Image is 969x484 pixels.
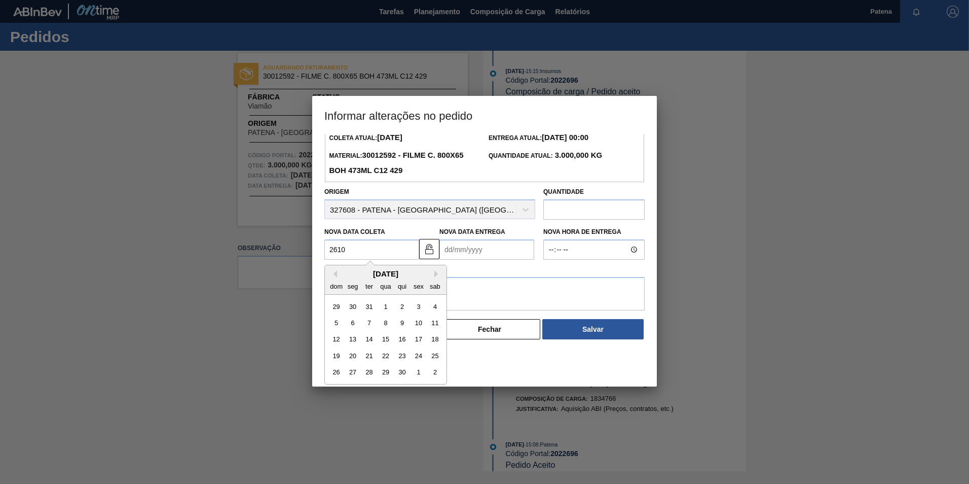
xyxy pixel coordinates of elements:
div: Choose sábado, 4 de novembro de 2609 [428,300,442,314]
span: Quantidade Atual: [489,152,602,159]
div: Choose terça-feira, 14 de novembro de 2609 [362,333,376,347]
div: Choose sábado, 11 de novembro de 2609 [428,316,442,330]
div: Choose quarta-feira, 1 de novembro de 2609 [379,300,392,314]
strong: [DATE] [377,133,402,142]
div: Choose quinta-feira, 23 de novembro de 2609 [395,349,409,363]
strong: 30012592 - FILME C. 800X65 BOH 473ML C12 429 [329,151,463,175]
span: Material: [329,152,463,175]
div: month 2609-11 [328,298,443,381]
div: Choose quinta-feira, 30 de novembro de 2609 [395,366,409,379]
div: Choose segunda-feira, 20 de novembro de 2609 [346,349,360,363]
button: Next Month [434,270,441,278]
div: Choose segunda-feira, 6 de novembro de 2609 [346,316,360,330]
div: Choose sexta-feira, 24 de novembro de 2609 [412,349,425,363]
strong: 3.000,000 KG [553,151,603,159]
div: [DATE] [325,269,446,278]
span: Entrega Atual: [489,134,588,142]
div: Choose quinta-feira, 16 de novembro de 2609 [395,333,409,347]
div: Choose sábado, 25 de novembro de 2609 [428,349,442,363]
div: Choose sexta-feira, 17 de novembro de 2609 [412,333,425,347]
h3: Informar alterações no pedido [312,96,657,134]
div: Choose domingo, 26 de novembro de 2609 [329,366,343,379]
div: Choose segunda-feira, 27 de novembro de 2609 [346,366,360,379]
div: Choose sábado, 18 de novembro de 2609 [428,333,442,347]
div: seg [346,280,360,293]
div: Choose segunda-feira, 13 de novembro de 2609 [346,333,360,347]
div: qua [379,280,392,293]
div: Choose domingo, 5 de novembro de 2609 [329,316,343,330]
div: Choose quinta-feira, 2 de novembro de 2609 [395,300,409,314]
div: ter [362,280,376,293]
label: Nova Data Entrega [439,228,505,235]
label: Observação [324,262,645,277]
input: dd/mm/yyyy [324,239,419,260]
label: Quantidade [543,188,584,195]
div: Choose terça-feira, 21 de novembro de 2609 [362,349,376,363]
div: Choose sexta-feira, 3 de novembro de 2609 [412,300,425,314]
div: Choose quarta-feira, 22 de novembro de 2609 [379,349,392,363]
img: unlocked [423,243,435,255]
button: Salvar [542,319,644,339]
div: Choose quinta-feira, 9 de novembro de 2609 [395,316,409,330]
div: Choose domingo, 19 de novembro de 2609 [329,349,343,363]
input: dd/mm/yyyy [439,239,534,260]
label: Nova Data Coleta [324,228,385,235]
div: Choose segunda-feira, 30 de outubro de 2609 [346,300,360,314]
button: Previous Month [330,270,337,278]
div: Choose terça-feira, 28 de novembro de 2609 [362,366,376,379]
div: Choose sexta-feira, 1 de dezembro de 2609 [412,366,425,379]
label: Origem [324,188,349,195]
div: Choose sábado, 2 de dezembro de 2609 [428,366,442,379]
strong: [DATE] 00:00 [542,133,588,142]
div: dom [329,280,343,293]
span: Coleta Atual: [329,134,402,142]
div: qui [395,280,409,293]
div: Choose terça-feira, 31 de outubro de 2609 [362,300,376,314]
div: sex [412,280,425,293]
div: Choose quarta-feira, 8 de novembro de 2609 [379,316,392,330]
div: Choose sexta-feira, 10 de novembro de 2609 [412,316,425,330]
div: Choose quarta-feira, 15 de novembro de 2609 [379,333,392,347]
button: unlocked [419,239,439,259]
div: Choose quarta-feira, 29 de novembro de 2609 [379,366,392,379]
div: sab [428,280,442,293]
div: Choose terça-feira, 7 de novembro de 2609 [362,316,376,330]
label: Nova Hora de Entrega [543,225,645,239]
div: Choose domingo, 29 de outubro de 2609 [329,300,343,314]
div: Choose domingo, 12 de novembro de 2609 [329,333,343,347]
button: Fechar [439,319,540,339]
